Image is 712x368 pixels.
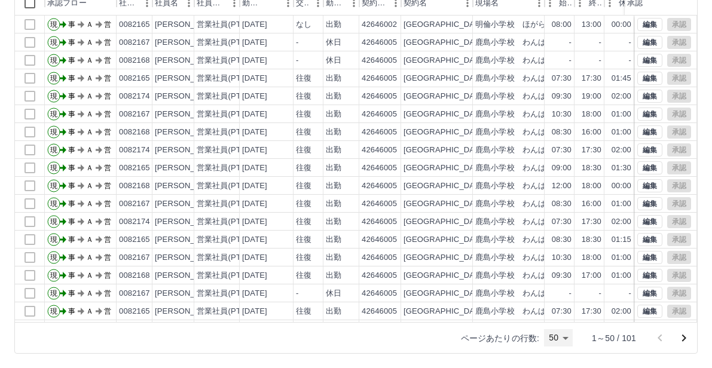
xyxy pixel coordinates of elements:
div: 17:30 [582,216,601,228]
text: Ａ [86,146,93,154]
div: 出勤 [326,216,341,228]
div: 42646005 [362,198,397,210]
div: [DATE] [242,19,267,30]
div: 01:00 [612,109,631,120]
div: [GEOGRAPHIC_DATA] [404,180,486,192]
div: 鹿島小学校 わんぱくクラブ パンダ [475,198,609,210]
text: Ａ [86,128,93,136]
div: 出勤 [326,91,341,102]
div: [GEOGRAPHIC_DATA] [404,162,486,174]
div: 42646005 [362,37,397,48]
text: 現 [50,146,57,154]
div: 営業社員(PT契約) [197,288,259,299]
div: 16:00 [582,127,601,138]
button: 次のページへ [672,326,696,350]
div: 08:00 [552,19,572,30]
div: [PERSON_NAME] [155,180,220,192]
div: [PERSON_NAME] [155,198,220,210]
text: Ａ [86,38,93,47]
text: 現 [50,38,57,47]
div: 07:30 [552,145,572,156]
div: 出勤 [326,109,341,120]
div: 鹿島小学校 わんぱくクラブ パンダ [475,234,609,246]
div: 42646005 [362,270,397,281]
div: 09:00 [552,162,572,174]
div: [PERSON_NAME] [155,162,220,174]
div: 出勤 [326,127,341,138]
div: 鹿島小学校 わんぱくクラブ パンダ [475,109,609,120]
div: なし [296,19,311,30]
div: 0082168 [119,55,150,66]
div: 50 [544,329,573,346]
text: 事 [68,146,75,154]
div: [GEOGRAPHIC_DATA] [404,37,486,48]
div: 営業社員(PT契約) [197,91,259,102]
div: 鹿島小学校 わんぱくクラブ パンダ [475,91,609,102]
text: 営 [104,56,111,65]
div: [DATE] [242,55,267,66]
text: 現 [50,271,57,280]
text: 現 [50,200,57,208]
button: 編集 [637,161,662,174]
div: 01:15 [612,234,631,246]
text: 現 [50,92,57,100]
div: 出勤 [326,19,341,30]
text: 事 [68,128,75,136]
text: 事 [68,217,75,226]
text: 事 [68,74,75,82]
div: 営業社員(PT契約) [197,234,259,246]
text: 現 [50,20,57,29]
div: 往復 [296,270,311,281]
div: 0082167 [119,37,150,48]
div: 出勤 [326,234,341,246]
div: 42646005 [362,91,397,102]
div: 鹿島小学校 わんぱくクラブ パンダ [475,55,609,66]
text: 現 [50,110,57,118]
div: - [296,55,298,66]
text: 事 [68,235,75,244]
div: - [599,37,601,48]
div: 08:30 [552,127,572,138]
div: 往復 [296,252,311,263]
button: 編集 [637,251,662,264]
div: 休日 [326,37,341,48]
div: 営業社員(PT契約) [197,216,259,228]
div: 営業社員(PT契約) [197,180,259,192]
div: [DATE] [242,127,267,138]
div: 出勤 [326,180,341,192]
text: 現 [50,235,57,244]
text: Ａ [86,253,93,262]
div: 往復 [296,234,311,246]
div: [DATE] [242,234,267,246]
div: 10:30 [552,252,572,263]
text: Ａ [86,235,93,244]
div: 08:30 [552,198,572,210]
text: 事 [68,20,75,29]
div: [GEOGRAPHIC_DATA] [404,216,486,228]
div: [DATE] [242,198,267,210]
button: 編集 [637,269,662,282]
div: 42646005 [362,73,397,84]
text: Ａ [86,271,93,280]
div: 往復 [296,73,311,84]
text: Ａ [86,20,93,29]
div: 42646005 [362,55,397,66]
div: 営業社員(PT契約) [197,145,259,156]
div: - [569,55,572,66]
button: 編集 [637,233,662,246]
div: [GEOGRAPHIC_DATA] [404,91,486,102]
button: 編集 [637,215,662,228]
div: 02:00 [612,216,631,228]
div: 営業社員(PT契約) [197,127,259,138]
div: 出勤 [326,270,341,281]
text: Ａ [86,182,93,190]
div: [PERSON_NAME] [155,216,220,228]
div: 0082167 [119,288,150,299]
text: 営 [104,146,111,154]
button: 編集 [637,108,662,121]
div: 0082165 [119,234,150,246]
button: 編集 [637,143,662,157]
div: 往復 [296,180,311,192]
div: 42646005 [362,216,397,228]
div: 0082174 [119,145,150,156]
